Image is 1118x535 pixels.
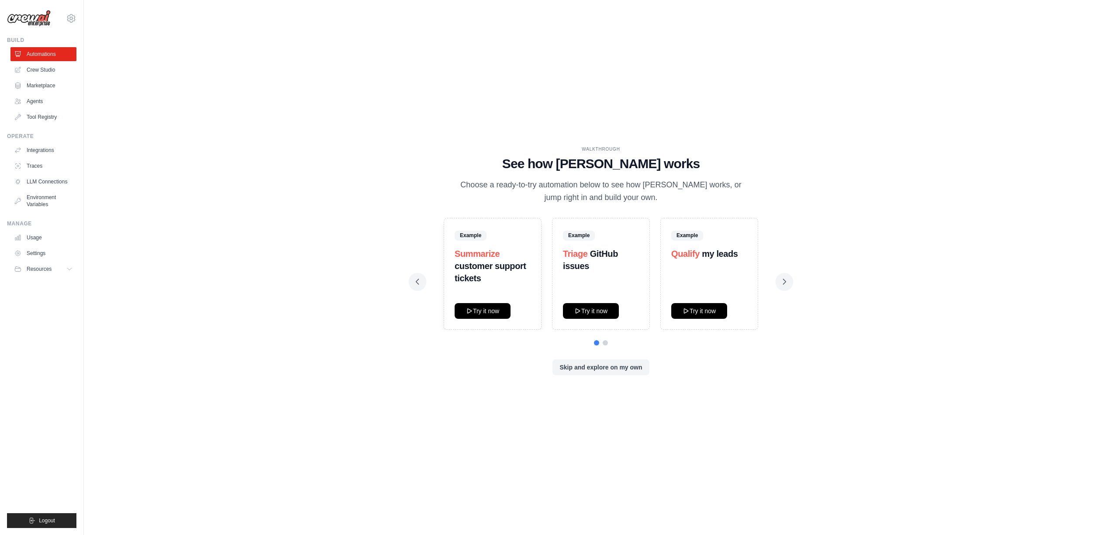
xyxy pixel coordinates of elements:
button: Skip and explore on my own [552,359,649,375]
a: Usage [10,231,76,245]
a: Tool Registry [10,110,76,124]
div: WALKTHROUGH [416,146,786,152]
a: Agents [10,94,76,108]
button: Try it now [671,303,727,319]
strong: GitHub issues [563,249,618,271]
div: Build [7,37,76,44]
strong: my leads [702,249,738,259]
a: Traces [10,159,76,173]
button: Resources [10,262,76,276]
a: Automations [10,47,76,61]
span: Logout [39,517,55,524]
span: Resources [27,266,52,273]
a: Crew Studio [10,63,76,77]
span: Example [671,231,703,240]
a: Environment Variables [10,190,76,211]
button: Try it now [455,303,511,319]
div: Operate [7,133,76,140]
div: Manage [7,220,76,227]
span: Summarize [455,249,500,259]
a: LLM Connections [10,175,76,189]
img: Logo [7,10,51,27]
button: Logout [7,513,76,528]
strong: customer support tickets [455,261,526,283]
span: Example [455,231,487,240]
span: Qualify [671,249,700,259]
a: Marketplace [10,79,76,93]
span: Triage [563,249,588,259]
span: Example [563,231,595,240]
button: Try it now [563,303,619,319]
p: Choose a ready-to-try automation below to see how [PERSON_NAME] works, or jump right in and build... [454,179,748,204]
a: Integrations [10,143,76,157]
h1: See how [PERSON_NAME] works [416,156,786,172]
a: Settings [10,246,76,260]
